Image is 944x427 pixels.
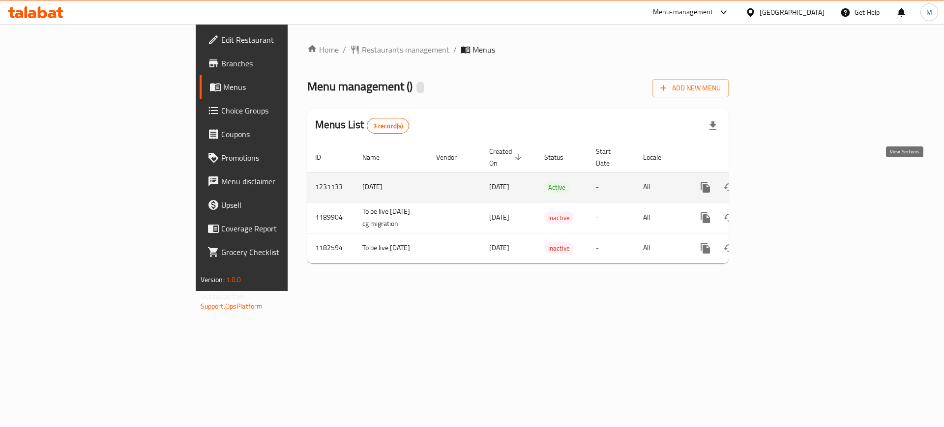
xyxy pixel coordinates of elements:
[200,52,354,75] a: Branches
[200,75,354,99] a: Menus
[694,206,717,229] button: more
[367,121,409,131] span: 3 record(s)
[472,44,495,56] span: Menus
[221,199,346,211] span: Upsell
[201,290,246,303] span: Get support on:
[307,142,796,263] table: enhanced table
[221,246,346,258] span: Grocery Checklist
[307,75,413,97] span: Menu management ( )
[653,6,713,18] div: Menu-management
[354,233,428,263] td: To be live [DATE]
[489,145,525,169] span: Created On
[221,152,346,164] span: Promotions
[544,212,574,224] span: Inactive
[588,233,635,263] td: -
[694,236,717,260] button: more
[315,117,409,134] h2: Menus List
[200,170,354,193] a: Menu disclaimer
[660,82,721,94] span: Add New Menu
[489,241,509,254] span: [DATE]
[489,180,509,193] span: [DATE]
[544,182,569,193] span: Active
[635,172,686,202] td: All
[221,223,346,234] span: Coverage Report
[717,175,741,199] button: Change Status
[221,128,346,140] span: Coupons
[643,151,674,163] span: Locale
[760,7,825,18] div: [GEOGRAPHIC_DATA]
[635,202,686,233] td: All
[200,217,354,240] a: Coverage Report
[221,105,346,116] span: Choice Groups
[926,7,932,18] span: M
[200,28,354,52] a: Edit Restaurant
[544,212,574,224] div: Inactive
[652,79,729,97] button: Add New Menu
[544,243,574,254] span: Inactive
[686,142,796,172] th: Actions
[362,44,449,56] span: Restaurants management
[701,114,725,138] div: Export file
[221,175,346,187] span: Menu disclaimer
[635,233,686,263] td: All
[221,34,346,46] span: Edit Restaurant
[315,151,334,163] span: ID
[367,118,410,134] div: Total records count
[350,44,449,56] a: Restaurants management
[200,240,354,264] a: Grocery Checklist
[223,81,346,93] span: Menus
[717,236,741,260] button: Change Status
[436,151,470,163] span: Vendor
[717,206,741,229] button: Change Status
[588,202,635,233] td: -
[544,151,576,163] span: Status
[200,146,354,170] a: Promotions
[307,44,729,56] nav: breadcrumb
[226,273,241,286] span: 1.0.0
[354,202,428,233] td: To be live [DATE]-cg migration
[596,145,623,169] span: Start Date
[201,300,263,313] a: Support.OpsPlatform
[200,193,354,217] a: Upsell
[362,151,392,163] span: Name
[221,57,346,69] span: Branches
[200,99,354,122] a: Choice Groups
[201,273,225,286] span: Version:
[694,175,717,199] button: more
[453,44,457,56] li: /
[588,172,635,202] td: -
[200,122,354,146] a: Coupons
[354,172,428,202] td: [DATE]
[489,211,509,224] span: [DATE]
